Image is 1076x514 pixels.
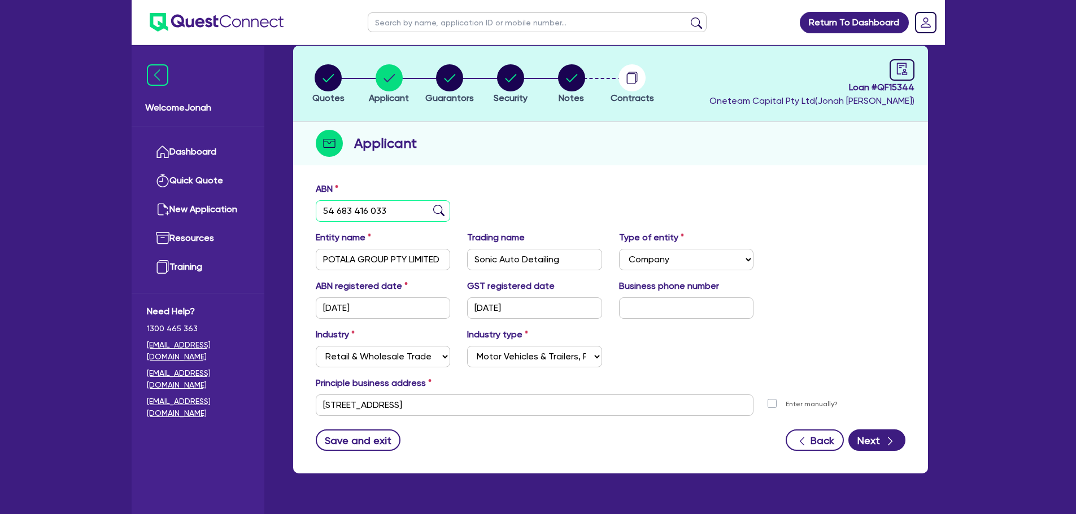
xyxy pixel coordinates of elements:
[433,205,445,216] img: abn-lookup icon
[467,231,525,244] label: Trading name
[800,12,909,33] a: Return To Dashboard
[316,130,343,157] img: step-icon
[150,13,284,32] img: quest-connect-logo-blue
[312,64,345,106] button: Quotes
[156,231,169,245] img: resources
[156,203,169,216] img: new-application
[493,64,528,106] button: Security
[709,81,914,94] span: Loan # QF15344
[709,95,914,106] span: Oneteam Capital Pty Ltd ( Jonah [PERSON_NAME] )
[557,64,586,106] button: Notes
[147,396,249,419] a: [EMAIL_ADDRESS][DOMAIN_NAME]
[147,323,249,335] span: 1300 465 363
[147,339,249,363] a: [EMAIL_ADDRESS][DOMAIN_NAME]
[896,63,908,75] span: audit
[559,93,584,103] span: Notes
[467,297,602,319] input: DD / MM / YYYY
[316,429,401,451] button: Save and exit
[156,260,169,274] img: training
[147,195,249,224] a: New Application
[147,138,249,166] a: Dashboard
[610,64,655,106] button: Contracts
[316,182,338,196] label: ABN
[312,93,345,103] span: Quotes
[786,429,844,451] button: Back
[316,231,371,244] label: Entity name
[316,376,432,390] label: Principle business address
[368,64,410,106] button: Applicant
[619,231,684,244] label: Type of entity
[316,328,355,341] label: Industry
[911,8,940,37] a: Dropdown toggle
[467,328,528,341] label: Industry type
[147,305,249,318] span: Need Help?
[147,64,168,86] img: icon-menu-close
[145,101,251,115] span: Welcome Jonah
[147,166,249,195] a: Quick Quote
[368,12,707,32] input: Search by name, application ID or mobile number...
[425,93,474,103] span: Guarantors
[425,64,474,106] button: Guarantors
[316,297,451,319] input: DD / MM / YYYY
[156,174,169,187] img: quick-quote
[316,279,408,293] label: ABN registered date
[848,429,905,451] button: Next
[147,253,249,282] a: Training
[494,93,528,103] span: Security
[619,279,719,293] label: Business phone number
[786,399,838,410] label: Enter manually?
[147,367,249,391] a: [EMAIL_ADDRESS][DOMAIN_NAME]
[467,279,555,293] label: GST registered date
[354,133,417,153] h2: Applicant
[611,93,654,103] span: Contracts
[369,93,409,103] span: Applicant
[147,224,249,253] a: Resources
